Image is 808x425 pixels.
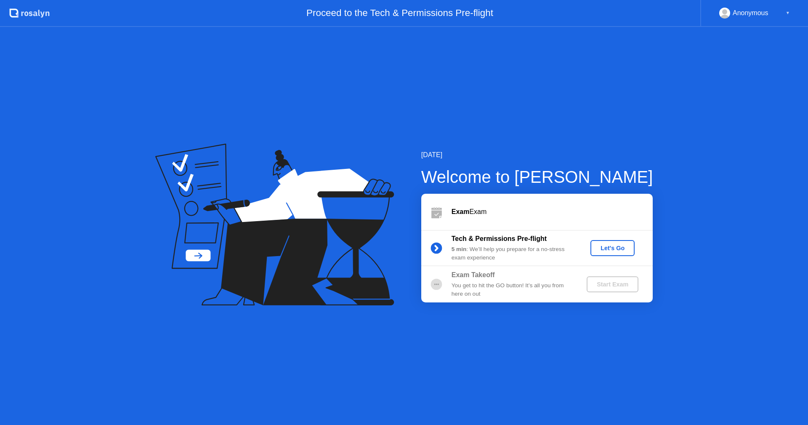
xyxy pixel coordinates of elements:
div: [DATE] [421,150,653,160]
div: ▼ [786,8,790,19]
div: Anonymous [733,8,768,19]
div: Exam [452,207,653,217]
div: Let's Go [594,245,631,251]
b: 5 min [452,246,467,252]
button: Start Exam [587,276,638,292]
div: Start Exam [590,281,635,288]
div: Welcome to [PERSON_NAME] [421,164,653,190]
div: You get to hit the GO button! It’s all you from here on out [452,281,573,299]
div: : We’ll help you prepare for a no-stress exam experience [452,245,573,262]
b: Exam [452,208,470,215]
b: Tech & Permissions Pre-flight [452,235,547,242]
b: Exam Takeoff [452,271,495,278]
button: Let's Go [590,240,635,256]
